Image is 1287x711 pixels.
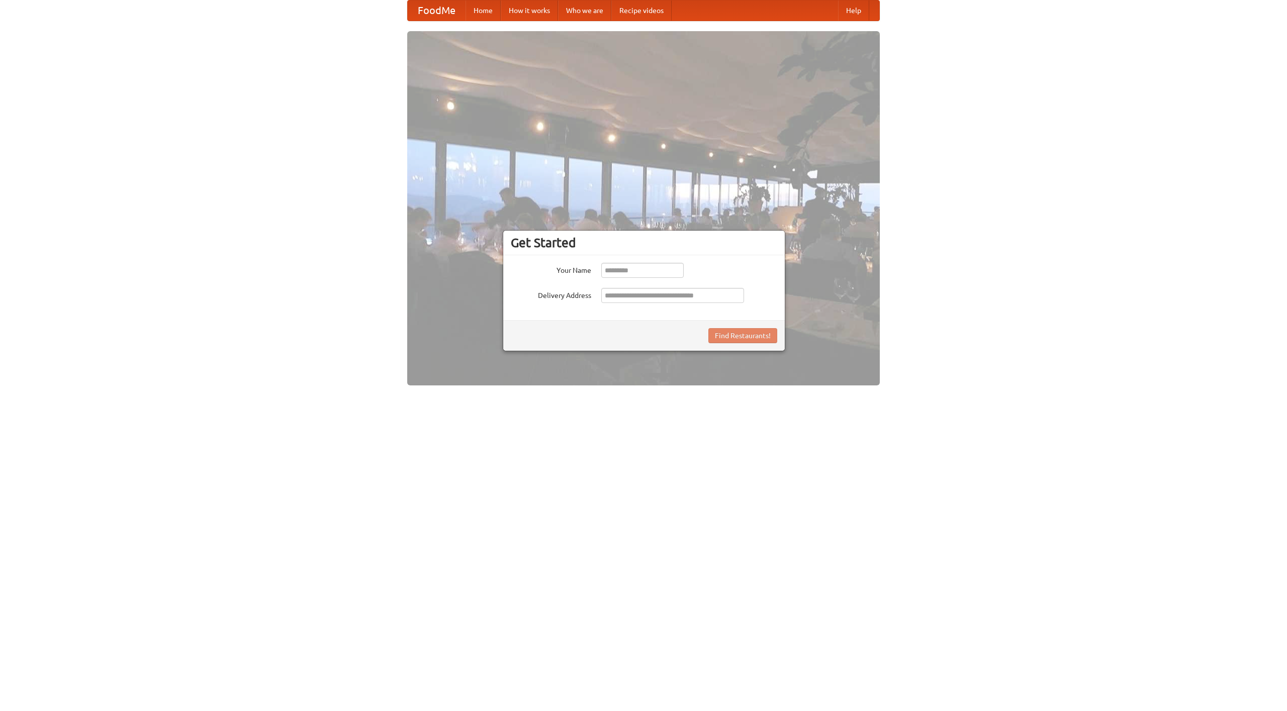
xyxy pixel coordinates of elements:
a: How it works [501,1,558,21]
label: Your Name [511,263,591,275]
h3: Get Started [511,235,777,250]
a: Who we are [558,1,611,21]
a: Recipe videos [611,1,672,21]
a: FoodMe [408,1,466,21]
a: Help [838,1,869,21]
button: Find Restaurants! [708,328,777,343]
label: Delivery Address [511,288,591,300]
a: Home [466,1,501,21]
